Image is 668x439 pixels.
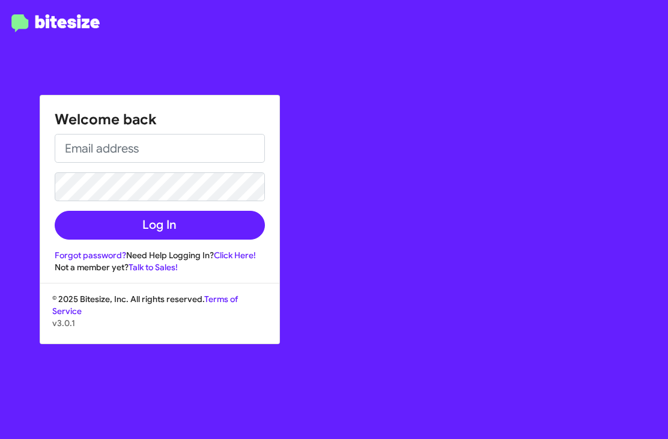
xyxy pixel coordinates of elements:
a: Forgot password? [55,250,126,261]
div: © 2025 Bitesize, Inc. All rights reserved. [40,293,279,344]
a: Talk to Sales! [129,262,178,273]
h1: Welcome back [55,110,265,129]
a: Terms of Service [52,294,238,316]
a: Click Here! [214,250,256,261]
input: Email address [55,134,265,163]
p: v3.0.1 [52,317,267,329]
div: Need Help Logging In? [55,249,265,261]
button: Log In [55,211,265,240]
div: Not a member yet? [55,261,265,273]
